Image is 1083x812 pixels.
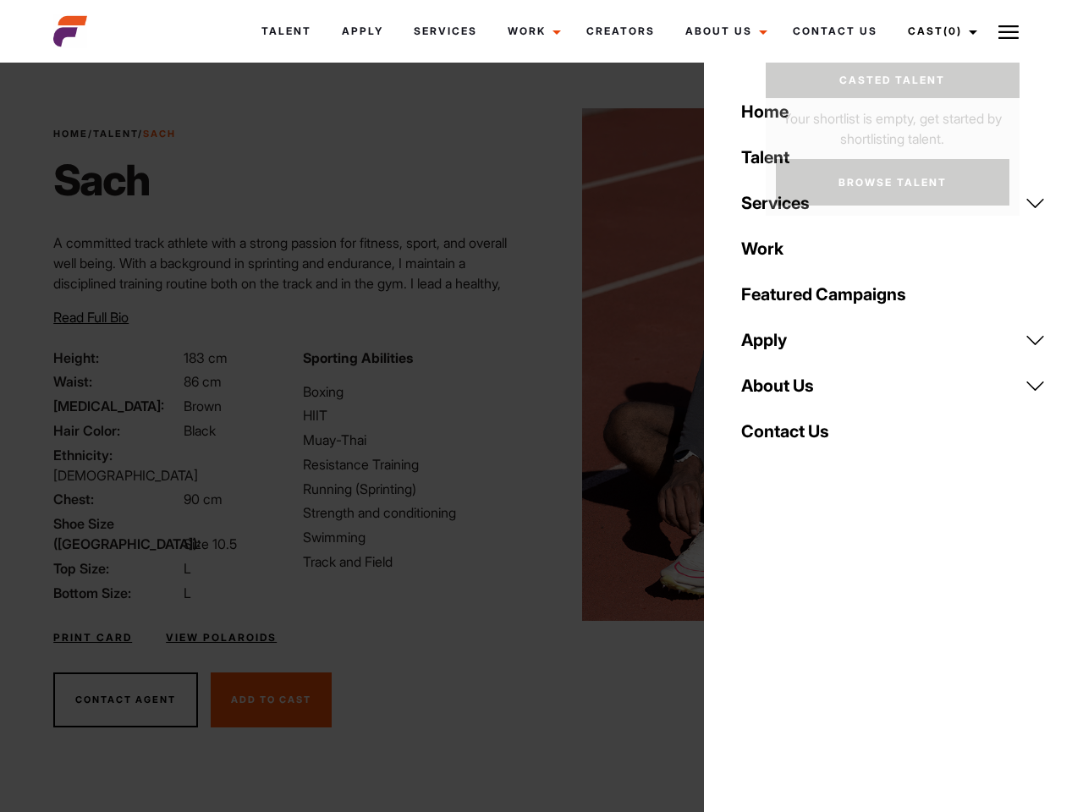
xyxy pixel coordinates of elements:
[53,396,180,416] span: [MEDICAL_DATA]:
[53,558,180,579] span: Top Size:
[184,398,222,414] span: Brown
[766,98,1020,149] p: Your shortlist is empty, get started by shortlisting talent.
[303,551,531,572] li: Track and Field
[731,363,1056,409] a: About Us
[303,430,531,450] li: Muay-Thai
[53,467,198,484] span: [DEMOGRAPHIC_DATA]
[303,454,531,475] li: Resistance Training
[53,155,176,206] h1: Sach
[53,307,129,327] button: Read Full Bio
[731,317,1056,363] a: Apply
[731,272,1056,317] a: Featured Campaigns
[399,8,492,54] a: Services
[53,630,132,645] a: Print Card
[731,226,1056,272] a: Work
[492,8,571,54] a: Work
[53,127,176,141] span: / /
[766,63,1020,98] a: Casted Talent
[303,502,531,523] li: Strength and conditioning
[303,479,531,499] li: Running (Sprinting)
[53,420,180,441] span: Hair Color:
[731,89,1056,134] a: Home
[184,584,191,601] span: L
[166,630,277,645] a: View Polaroids
[53,583,180,603] span: Bottom Size:
[53,14,87,48] img: cropped-aefm-brand-fav-22-square.png
[184,560,191,577] span: L
[998,22,1019,42] img: Burger icon
[327,8,399,54] a: Apply
[303,405,531,425] li: HIIT
[53,489,180,509] span: Chest:
[731,134,1056,180] a: Talent
[211,672,332,728] button: Add To Cast
[776,159,1009,206] a: Browse Talent
[303,349,413,366] strong: Sporting Abilities
[731,409,1056,454] a: Contact Us
[893,8,987,54] a: Cast(0)
[53,445,180,465] span: Ethnicity:
[246,8,327,54] a: Talent
[184,349,228,366] span: 183 cm
[231,694,311,705] span: Add To Cast
[93,128,138,140] a: Talent
[53,348,180,368] span: Height:
[303,381,531,402] li: Boxing
[184,491,223,507] span: 90 cm
[184,373,222,390] span: 86 cm
[670,8,778,54] a: About Us
[303,527,531,547] li: Swimming
[571,8,670,54] a: Creators
[184,422,216,439] span: Black
[943,25,962,37] span: (0)
[53,513,180,554] span: Shoe Size ([GEOGRAPHIC_DATA]):
[53,371,180,392] span: Waist:
[53,309,129,326] span: Read Full Bio
[53,672,198,728] button: Contact Agent
[53,128,88,140] a: Home
[778,8,893,54] a: Contact Us
[143,128,176,140] strong: Sach
[53,233,531,334] p: A committed track athlete with a strong passion for fitness, sport, and overall well being. With ...
[731,180,1056,226] a: Services
[184,535,237,552] span: Size 10.5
